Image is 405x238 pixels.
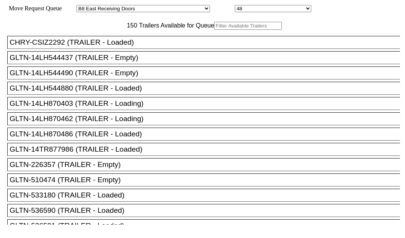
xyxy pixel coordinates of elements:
[123,22,137,29] span: 150
[10,84,405,92] div: GLTN-14LH544880 (TRAILER - Loaded)
[10,53,405,62] div: GLTN-14LH544437 (TRAILER - Empty)
[10,145,405,154] div: GLTN-14TR877986 (TRAILER - Loaded)
[10,206,405,215] div: GLTN-536590 (TRAILER - Loaded)
[5,5,62,11] span: Move Request Queue
[10,69,405,77] div: GLTN-14LH544490 (TRAILER - Empty)
[10,38,405,47] div: CHRY-CSIZ2292 (TRAILER - Loaded)
[10,160,405,169] div: GLTN-226357 (TRAILER - Empty)
[10,176,405,184] div: GLTN-510474 (TRAILER - Empty)
[10,130,405,138] div: GLTN-14LH870486 (TRAILER - Loaded)
[10,191,405,199] div: GLTN-533180 (TRAILER - Loaded)
[63,5,75,11] span: Area
[214,22,282,30] input: Filter Available Trailers
[10,222,405,230] div: GLTN-536591 (TRAILER - Loaded)
[10,99,405,108] div: GLTN-14LH870403 (TRAILER - Loading)
[211,5,233,11] span: Location
[10,115,405,123] div: GLTN-14LH870462 (TRAILER - Loading)
[137,22,215,29] span: Trailers Available for Queue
